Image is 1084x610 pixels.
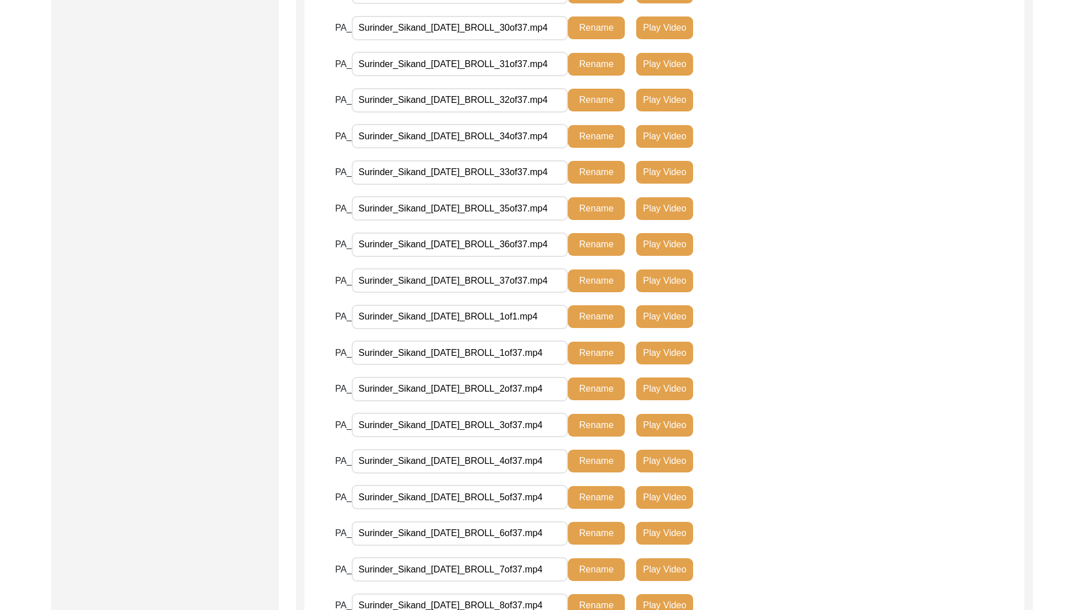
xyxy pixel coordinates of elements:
button: Rename [568,558,625,581]
span: PA_ [335,312,352,321]
span: PA_ [335,131,352,141]
button: Play Video [636,377,693,400]
button: Rename [568,450,625,472]
span: PA_ [335,239,352,249]
span: PA_ [335,384,352,393]
button: Rename [568,522,625,545]
button: Rename [568,377,625,400]
span: PA_ [335,492,352,502]
button: Play Video [636,486,693,509]
button: Rename [568,486,625,509]
button: Play Video [636,305,693,328]
button: Rename [568,16,625,39]
button: Rename [568,89,625,111]
button: Play Video [636,197,693,220]
button: Play Video [636,53,693,76]
button: Play Video [636,161,693,184]
span: PA_ [335,167,352,177]
button: Rename [568,125,625,148]
span: PA_ [335,276,352,285]
span: PA_ [335,95,352,105]
button: Play Video [636,558,693,581]
button: Play Video [636,414,693,437]
button: Play Video [636,269,693,292]
button: Play Video [636,450,693,472]
button: Rename [568,233,625,256]
button: Play Video [636,89,693,111]
button: Rename [568,269,625,292]
button: Play Video [636,233,693,256]
span: PA_ [335,204,352,213]
span: PA_ [335,420,352,430]
button: Rename [568,197,625,220]
button: Rename [568,161,625,184]
span: PA_ [335,348,352,358]
button: Play Video [636,125,693,148]
button: Rename [568,414,625,437]
button: Play Video [636,16,693,39]
span: PA_ [335,565,352,574]
button: Rename [568,342,625,364]
span: PA_ [335,23,352,32]
span: PA_ [335,59,352,69]
button: Rename [568,305,625,328]
span: PA_ [335,528,352,538]
span: PA_ [335,600,352,610]
button: Rename [568,53,625,76]
button: Play Video [636,522,693,545]
span: PA_ [335,456,352,466]
button: Play Video [636,342,693,364]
